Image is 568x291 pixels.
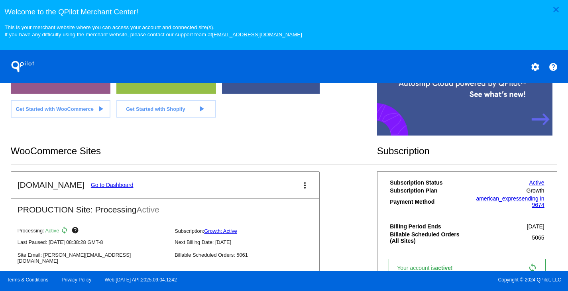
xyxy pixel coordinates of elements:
[532,234,544,241] span: 5065
[126,106,185,112] span: Get Started with Shopify
[4,24,302,37] small: This is your merchant website where you can access your account and connected site(s). If you hav...
[18,226,168,236] p: Processing:
[18,239,168,245] p: Last Paused: [DATE] 08:38:28 GMT-8
[531,62,540,72] mat-icon: settings
[105,277,177,283] a: Web:[DATE] API:2025.09.04.1242
[175,252,325,258] p: Billable Scheduled Orders: 5061
[527,187,544,194] span: Growth
[91,182,134,188] a: Go to Dashboard
[175,228,325,234] p: Subscription:
[291,277,561,283] span: Copyright © 2024 QPilot, LLC
[7,59,39,75] h1: QPilot
[18,252,168,264] p: Site Email: [PERSON_NAME][EMAIL_ADDRESS][DOMAIN_NAME]
[62,277,92,283] a: Privacy Policy
[212,31,302,37] a: [EMAIL_ADDRESS][DOMAIN_NAME]
[61,226,70,236] mat-icon: sync
[45,228,59,234] span: Active
[16,106,93,112] span: Get Started with WooCommerce
[389,259,545,277] a: Your account isactive! sync
[527,223,544,230] span: [DATE]
[116,100,216,118] a: Get Started with Shopify
[389,223,467,230] th: Billing Period Ends
[435,265,456,271] span: active!
[377,145,558,157] h2: Subscription
[175,239,325,245] p: Next Billing Date: [DATE]
[11,145,377,157] h2: WooCommerce Sites
[548,62,558,72] mat-icon: help
[137,205,159,214] span: Active
[71,226,81,236] mat-icon: help
[18,180,85,190] h2: [DOMAIN_NAME]
[4,8,563,16] h3: Welcome to the QPilot Merchant Center!
[529,179,544,186] a: Active
[389,179,467,186] th: Subscription Status
[204,228,237,234] a: Growth: Active
[389,195,467,208] th: Payment Method
[397,265,461,271] span: Your account is
[11,199,319,214] h2: PRODUCTION Site: Processing
[476,195,544,208] a: american_expressending in 9674
[389,231,467,244] th: Billable Scheduled Orders (All Sites)
[96,104,105,114] mat-icon: play_arrow
[389,187,467,194] th: Subscription Plan
[7,277,48,283] a: Terms & Conditions
[300,181,310,190] mat-icon: more_vert
[11,100,110,118] a: Get Started with WooCommerce
[551,5,561,14] mat-icon: close
[528,263,537,273] mat-icon: sync
[476,195,521,202] span: american_express
[197,104,206,114] mat-icon: play_arrow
